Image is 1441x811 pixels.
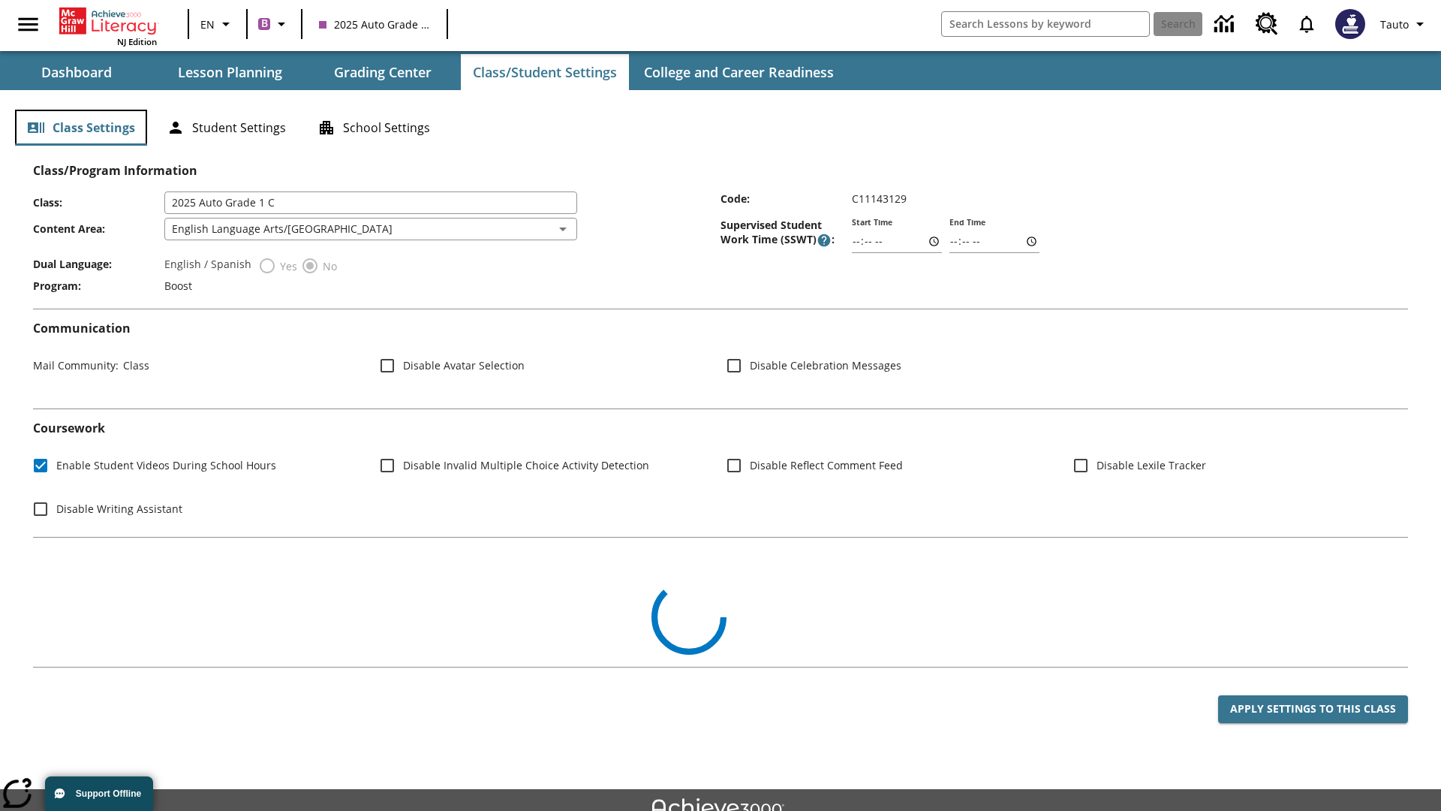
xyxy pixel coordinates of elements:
[720,191,852,206] span: Code :
[403,357,525,373] span: Disable Avatar Selection
[56,457,276,473] span: Enable Student Videos During School Hours
[720,218,852,248] span: Supervised Student Work Time (SSWT) :
[164,279,192,293] span: Boost
[155,110,298,146] button: Student Settings
[200,17,215,32] span: EN
[261,14,268,33] span: B
[1287,5,1326,44] a: Notifications
[1380,17,1409,32] span: Tauto
[56,501,182,517] span: Disable Writing Assistant
[1097,457,1206,473] span: Disable Lexile Tracker
[852,217,892,228] label: Start Time
[308,54,458,90] button: Grading Center
[1374,11,1435,38] button: Profile/Settings
[949,217,985,228] label: End Time
[305,110,442,146] button: School Settings
[33,164,1408,178] h2: Class/Program Information
[252,11,296,38] button: Boost Class color is purple. Change class color
[461,54,629,90] button: Class/Student Settings
[33,321,1408,396] div: Communication
[76,788,141,799] span: Support Offline
[119,358,149,372] span: Class
[155,54,305,90] button: Lesson Planning
[852,191,907,206] span: C11143129
[59,5,157,47] div: Home
[164,257,251,275] label: English / Spanish
[1326,5,1374,44] button: Select a new avatar
[15,110,147,146] button: Class Settings
[817,233,832,248] button: Supervised Student Work Time is the timeframe when students can take LevelSet and when lessons ar...
[33,279,164,293] span: Program :
[319,17,430,32] span: 2025 Auto Grade 1 C
[33,195,164,210] span: Class :
[403,457,649,473] span: Disable Invalid Multiple Choice Activity Detection
[33,421,1408,436] h2: Course work
[6,2,50,47] button: Open side menu
[632,54,846,90] button: College and Career Readiness
[33,358,119,372] span: Mail Community :
[194,11,242,38] button: Language: EN, Select a language
[1247,4,1287,44] a: Resource Center, Will open in new tab
[164,218,577,240] div: English Language Arts/[GEOGRAPHIC_DATA]
[33,257,164,271] span: Dual Language :
[2,54,152,90] button: Dashboard
[1335,9,1365,39] img: Avatar
[319,258,337,274] span: No
[33,178,1408,297] div: Class/Program Information
[1205,4,1247,45] a: Data Center
[276,258,297,274] span: Yes
[15,110,1426,146] div: Class/Student Settings
[33,222,164,236] span: Content Area :
[117,36,157,47] span: NJ Edition
[750,457,903,473] span: Disable Reflect Comment Feed
[1218,695,1408,723] button: Apply Settings to this Class
[33,421,1408,524] div: Coursework
[33,321,1408,336] h2: Communication
[45,776,153,811] button: Support Offline
[33,550,1408,655] div: Class Collections
[164,191,577,214] input: Class
[59,6,157,36] a: Home
[750,357,901,373] span: Disable Celebration Messages
[942,12,1149,36] input: search field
